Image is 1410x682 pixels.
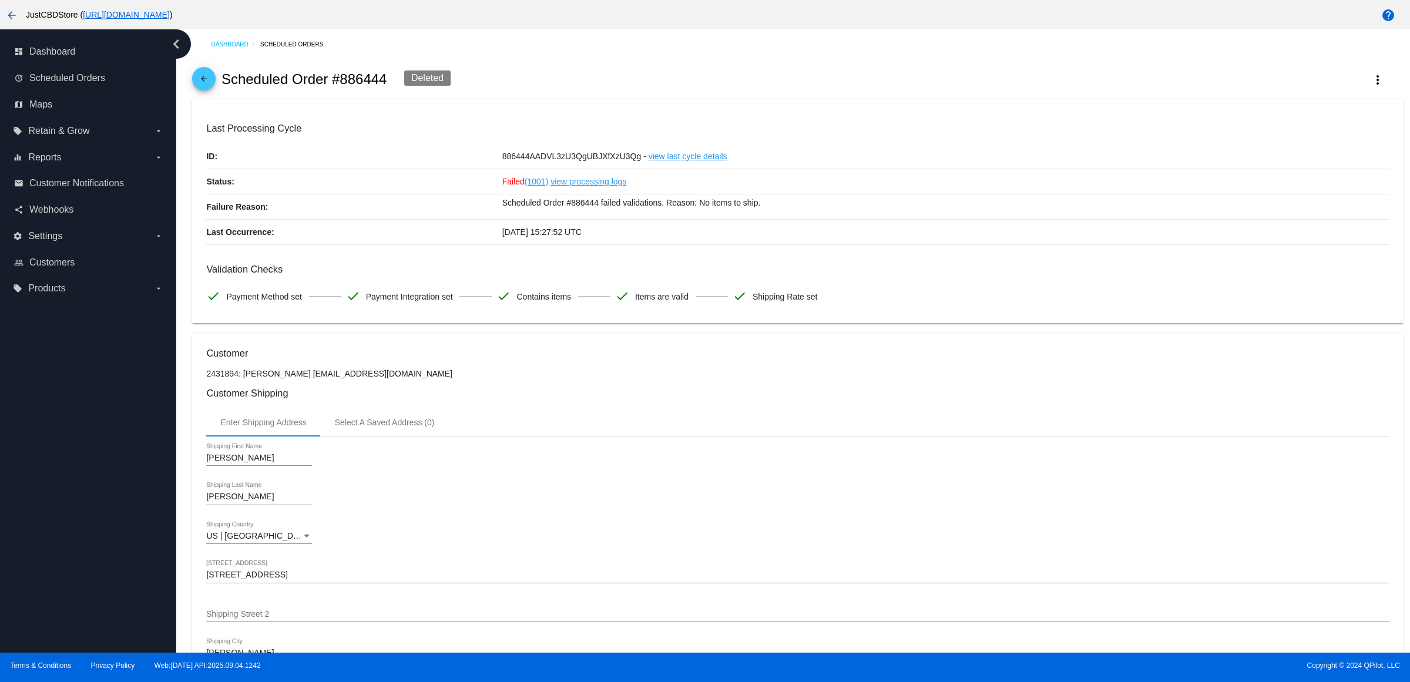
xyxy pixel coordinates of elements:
[206,123,1389,134] h3: Last Processing Cycle
[29,178,124,189] span: Customer Notifications
[14,95,163,114] a: map Maps
[154,126,163,136] i: arrow_drop_down
[154,231,163,241] i: arrow_drop_down
[502,227,582,237] span: [DATE] 15:27:52 UTC
[13,284,22,293] i: local_offer
[220,418,306,427] div: Enter Shipping Address
[502,177,549,186] span: Failed
[715,661,1400,670] span: Copyright © 2024 QPilot, LLC
[14,42,163,61] a: dashboard Dashboard
[14,200,163,219] a: share Webhooks
[197,75,211,89] mat-icon: arrow_back
[635,284,689,309] span: Items are valid
[206,169,502,194] p: Status:
[13,126,22,136] i: local_offer
[14,205,23,214] i: share
[14,100,23,109] i: map
[366,284,453,309] span: Payment Integration set
[29,73,105,83] span: Scheduled Orders
[615,289,629,303] mat-icon: check
[260,35,334,53] a: Scheduled Orders
[29,99,52,110] span: Maps
[346,289,360,303] mat-icon: check
[13,153,22,162] i: equalizer
[1371,73,1385,87] mat-icon: more_vert
[206,649,312,658] input: Shipping City
[10,661,71,670] a: Terms & Conditions
[14,69,163,88] a: update Scheduled Orders
[206,264,1389,275] h3: Validation Checks
[29,46,75,57] span: Dashboard
[525,169,548,194] a: (1001)
[206,610,1389,619] input: Shipping Street 2
[206,144,502,169] p: ID:
[14,253,163,272] a: people_outline Customers
[206,289,220,303] mat-icon: check
[13,231,22,241] i: settings
[206,369,1389,378] p: 2431894: [PERSON_NAME] [EMAIL_ADDRESS][DOMAIN_NAME]
[502,194,1389,211] p: Scheduled Order #886444 failed validations. Reason: No items to ship.
[206,348,1389,359] h3: Customer
[14,174,163,193] a: email Customer Notifications
[206,532,312,541] mat-select: Shipping Country
[733,289,747,303] mat-icon: check
[167,35,186,53] i: chevron_left
[226,284,301,309] span: Payment Method set
[14,47,23,56] i: dashboard
[29,204,73,215] span: Webhooks
[221,71,387,88] h2: Scheduled Order #886444
[1381,8,1395,22] mat-icon: help
[206,570,1389,580] input: Shipping Street 1
[206,220,502,244] p: Last Occurrence:
[154,284,163,293] i: arrow_drop_down
[335,418,435,427] div: Select A Saved Address (0)
[206,194,502,219] p: Failure Reason:
[206,388,1389,399] h3: Customer Shipping
[28,152,61,163] span: Reports
[29,257,75,268] span: Customers
[5,8,19,22] mat-icon: arrow_back
[516,284,571,309] span: Contains items
[206,453,312,463] input: Shipping First Name
[28,231,62,241] span: Settings
[211,35,260,53] a: Dashboard
[649,144,727,169] a: view last cycle details
[502,152,646,161] span: 886444AADVL3zU3QgUBJXfXzU3Qg -
[14,179,23,188] i: email
[28,283,65,294] span: Products
[83,10,170,19] a: [URL][DOMAIN_NAME]
[154,153,163,162] i: arrow_drop_down
[26,10,173,19] span: JustCBDStore ( )
[155,661,261,670] a: Web:[DATE] API:2025.09.04.1242
[91,661,135,670] a: Privacy Policy
[206,531,310,540] span: US | [GEOGRAPHIC_DATA]
[14,73,23,83] i: update
[753,284,818,309] span: Shipping Rate set
[404,70,451,86] div: Deleted
[206,492,312,502] input: Shipping Last Name
[496,289,511,303] mat-icon: check
[550,169,626,194] a: view processing logs
[28,126,89,136] span: Retain & Grow
[14,258,23,267] i: people_outline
